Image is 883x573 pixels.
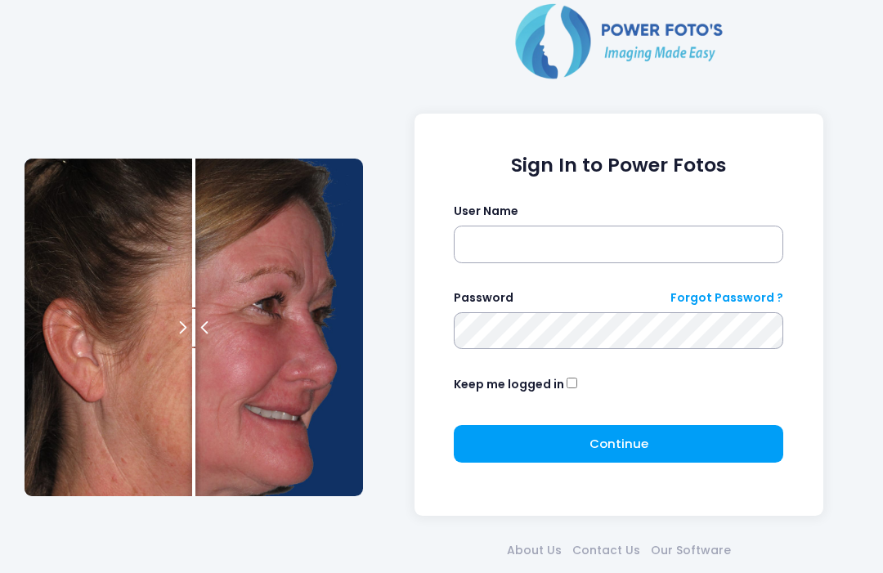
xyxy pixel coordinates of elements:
label: User Name [454,203,518,220]
a: Forgot Password ? [670,289,783,307]
button: Continue [454,425,783,463]
h1: Sign In to Power Fotos [454,154,783,177]
a: Contact Us [567,542,645,559]
a: Our Software [645,542,736,559]
label: Keep me logged in [454,376,564,393]
label: Password [454,289,513,307]
span: Continue [589,435,648,452]
a: About Us [501,542,567,559]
